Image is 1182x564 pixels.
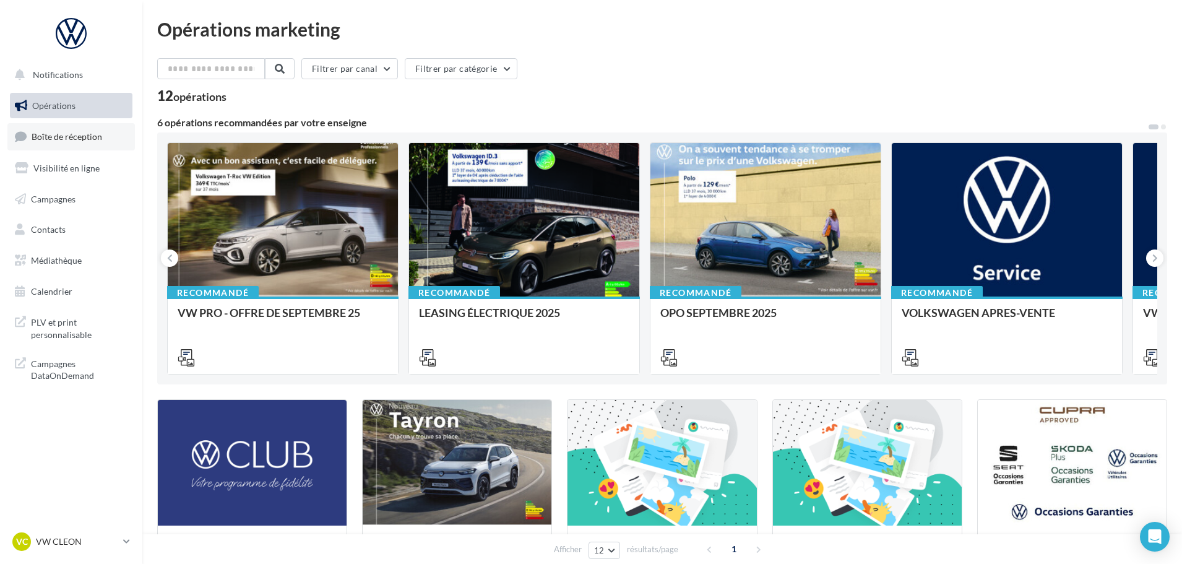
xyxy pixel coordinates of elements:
div: Opérations marketing [157,20,1167,38]
div: Recommandé [891,286,983,300]
span: Boîte de réception [32,131,102,142]
div: OPO SEPTEMBRE 2025 [660,306,871,331]
div: Recommandé [650,286,741,300]
div: opérations [173,91,226,102]
button: Filtrer par canal [301,58,398,79]
div: Recommandé [167,286,259,300]
div: Recommandé [408,286,500,300]
span: Campagnes [31,193,75,204]
div: 12 [157,89,226,103]
a: Visibilité en ligne [7,155,135,181]
span: Notifications [33,69,83,80]
a: Campagnes [7,186,135,212]
a: PLV et print personnalisable [7,309,135,345]
a: Campagnes DataOnDemand [7,350,135,387]
div: LEASING ÉLECTRIQUE 2025 [419,306,629,331]
p: VW CLEON [36,536,118,548]
span: Calendrier [31,286,72,297]
a: Contacts [7,217,135,243]
span: 1 [724,539,744,559]
span: 12 [594,545,605,555]
a: VC VW CLEON [10,530,132,553]
span: Médiathèque [31,255,82,266]
span: VC [16,536,28,548]
div: Open Intercom Messenger [1140,522,1170,552]
div: VOLKSWAGEN APRES-VENTE [902,306,1112,331]
a: Médiathèque [7,248,135,274]
span: Campagnes DataOnDemand [31,355,127,382]
div: 6 opérations recommandées par votre enseigne [157,118,1147,128]
button: Filtrer par catégorie [405,58,517,79]
span: Afficher [554,544,582,555]
button: Notifications [7,62,130,88]
span: Opérations [32,100,75,111]
a: Calendrier [7,279,135,305]
span: Contacts [31,224,66,235]
a: Opérations [7,93,135,119]
span: Visibilité en ligne [33,163,100,173]
div: VW PRO - OFFRE DE SEPTEMBRE 25 [178,306,388,331]
a: Boîte de réception [7,123,135,150]
button: 12 [589,542,620,559]
span: résultats/page [627,544,678,555]
span: PLV et print personnalisable [31,314,127,341]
